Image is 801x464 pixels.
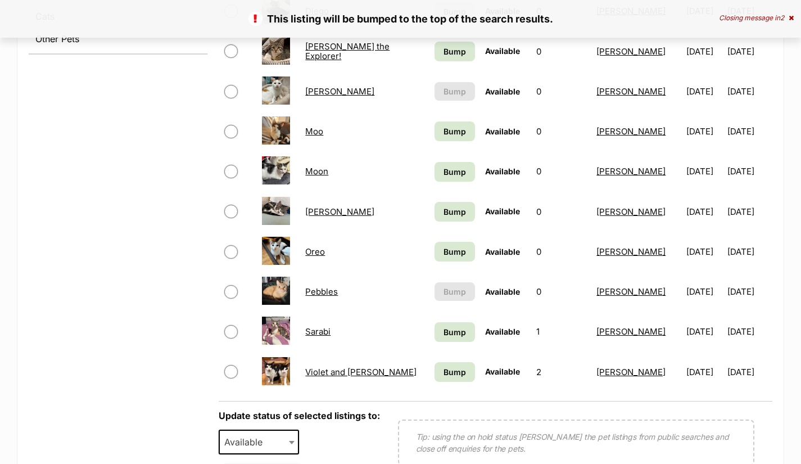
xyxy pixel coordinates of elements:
span: Available [485,206,520,216]
span: Available [485,367,520,376]
a: Oreo [305,246,325,257]
a: Bump [435,362,476,382]
a: Bump [435,322,476,342]
button: Bump [435,82,476,101]
span: Bump [444,366,466,378]
a: [PERSON_NAME] [596,166,666,177]
td: 0 [532,152,591,191]
span: 2 [780,13,784,22]
td: [DATE] [727,32,771,71]
td: [DATE] [682,192,726,231]
a: Bump [435,242,476,262]
td: 0 [532,112,591,151]
a: Sarabi [305,326,331,337]
a: Pebbles [305,286,338,297]
span: Available [485,287,520,296]
a: [PERSON_NAME] [305,206,374,217]
td: 0 [532,32,591,71]
span: Available [220,434,274,450]
a: [PERSON_NAME] [596,246,666,257]
td: [DATE] [682,72,726,111]
a: [PERSON_NAME] [596,326,666,337]
a: [PERSON_NAME] the Explorer! [305,41,390,61]
a: Bump [435,162,476,182]
label: Update status of selected listings to: [219,410,380,421]
span: Bump [444,326,466,338]
td: [DATE] [682,312,726,351]
span: Available [219,430,300,454]
span: Bump [444,286,466,298]
span: Bump [444,46,466,57]
span: Bump [444,206,466,218]
td: 0 [532,72,591,111]
span: Bump [444,246,466,258]
a: Violet and [PERSON_NAME] [305,367,417,377]
span: Bump [444,166,466,178]
td: [DATE] [682,353,726,391]
td: 0 [532,232,591,271]
td: [DATE] [682,32,726,71]
button: Bump [435,282,476,301]
p: This listing will be bumped to the top of the search results. [11,11,790,26]
p: Tip: using the on hold status [PERSON_NAME] the pet listings from public searches and close off e... [416,431,736,454]
td: [DATE] [727,232,771,271]
td: [DATE] [727,72,771,111]
td: [DATE] [682,152,726,191]
span: Available [485,87,520,96]
td: 2 [532,353,591,391]
a: [PERSON_NAME] [596,46,666,57]
span: Bump [444,125,466,137]
span: Available [485,46,520,56]
span: Available [485,247,520,256]
a: Moon [305,166,328,177]
td: [DATE] [682,272,726,311]
a: Moo [305,126,323,137]
span: Available [485,166,520,176]
a: [PERSON_NAME] [596,367,666,377]
td: [DATE] [727,353,771,391]
td: 0 [532,192,591,231]
td: [DATE] [682,232,726,271]
span: Available [485,127,520,136]
td: [DATE] [727,112,771,151]
td: [DATE] [682,112,726,151]
a: [PERSON_NAME] [596,286,666,297]
a: Bump [435,202,476,222]
a: [PERSON_NAME] [596,126,666,137]
a: [PERSON_NAME] [596,86,666,97]
div: Closing message in [719,14,794,22]
a: Other Pets [29,29,207,49]
a: [PERSON_NAME] [596,206,666,217]
a: Bump [435,42,476,61]
td: [DATE] [727,272,771,311]
a: Bump [435,121,476,141]
span: Bump [444,85,466,97]
span: Available [485,327,520,336]
a: [PERSON_NAME] [305,86,374,97]
td: [DATE] [727,152,771,191]
td: [DATE] [727,192,771,231]
td: 1 [532,312,591,351]
td: [DATE] [727,312,771,351]
td: 0 [532,272,591,311]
